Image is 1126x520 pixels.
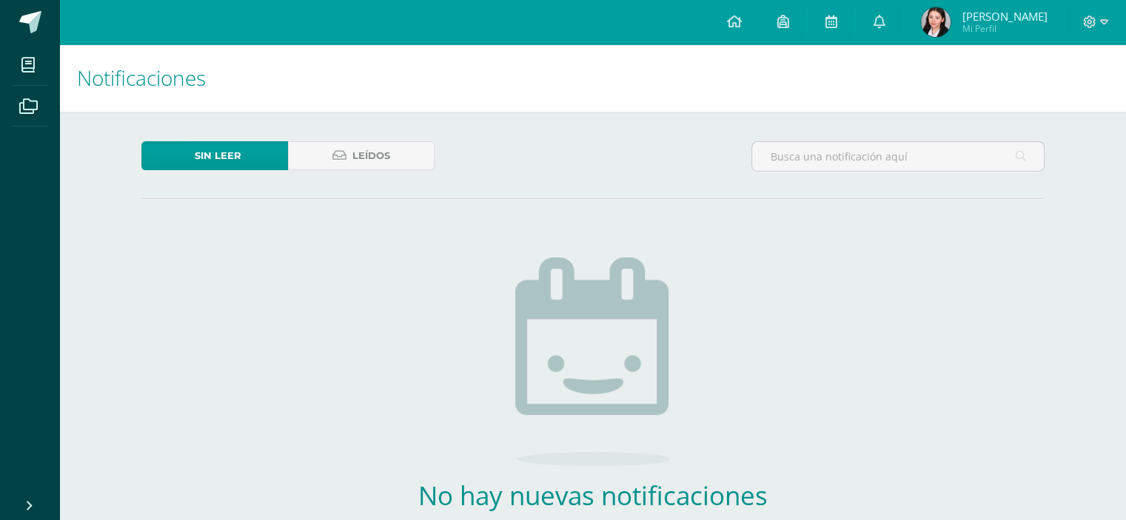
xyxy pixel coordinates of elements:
input: Busca una notificación aquí [752,142,1044,171]
span: Sin leer [195,142,241,169]
span: [PERSON_NAME] [962,9,1047,24]
img: no_activities.png [515,257,671,466]
a: Leídos [288,141,435,170]
h2: No hay nuevas notificaciones [375,478,811,513]
img: aeced7fb721702dc989cb3cf6ce3eb3c.png [921,7,951,37]
span: Mi Perfil [962,22,1047,35]
span: Notificaciones [77,64,206,92]
span: Leídos [352,142,390,169]
a: Sin leer [141,141,288,170]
